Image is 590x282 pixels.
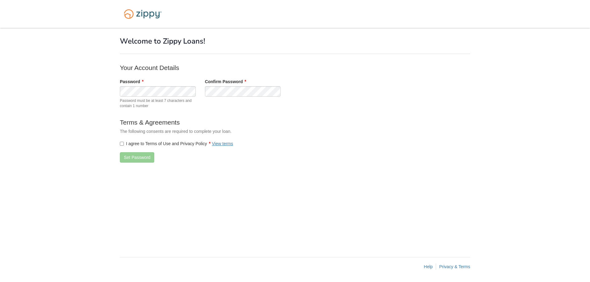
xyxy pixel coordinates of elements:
a: Privacy & Terms [439,264,470,269]
img: Logo [120,6,166,22]
button: Set Password [120,152,154,163]
a: View terms [212,141,233,146]
p: Terms & Agreements [120,118,366,127]
input: Verify Password [205,86,281,97]
span: Password must be at least 7 characters and contain 1 number [120,98,196,109]
a: Help [424,264,433,269]
label: I agree to Terms of Use and Privacy Policy [120,141,233,147]
h1: Welcome to Zippy Loans! [120,37,470,45]
label: Password [120,79,144,85]
p: The following consents are required to complete your loan. [120,128,366,134]
input: I agree to Terms of Use and Privacy PolicyView terms [120,142,124,146]
label: Confirm Password [205,79,246,85]
p: Your Account Details [120,63,366,72]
